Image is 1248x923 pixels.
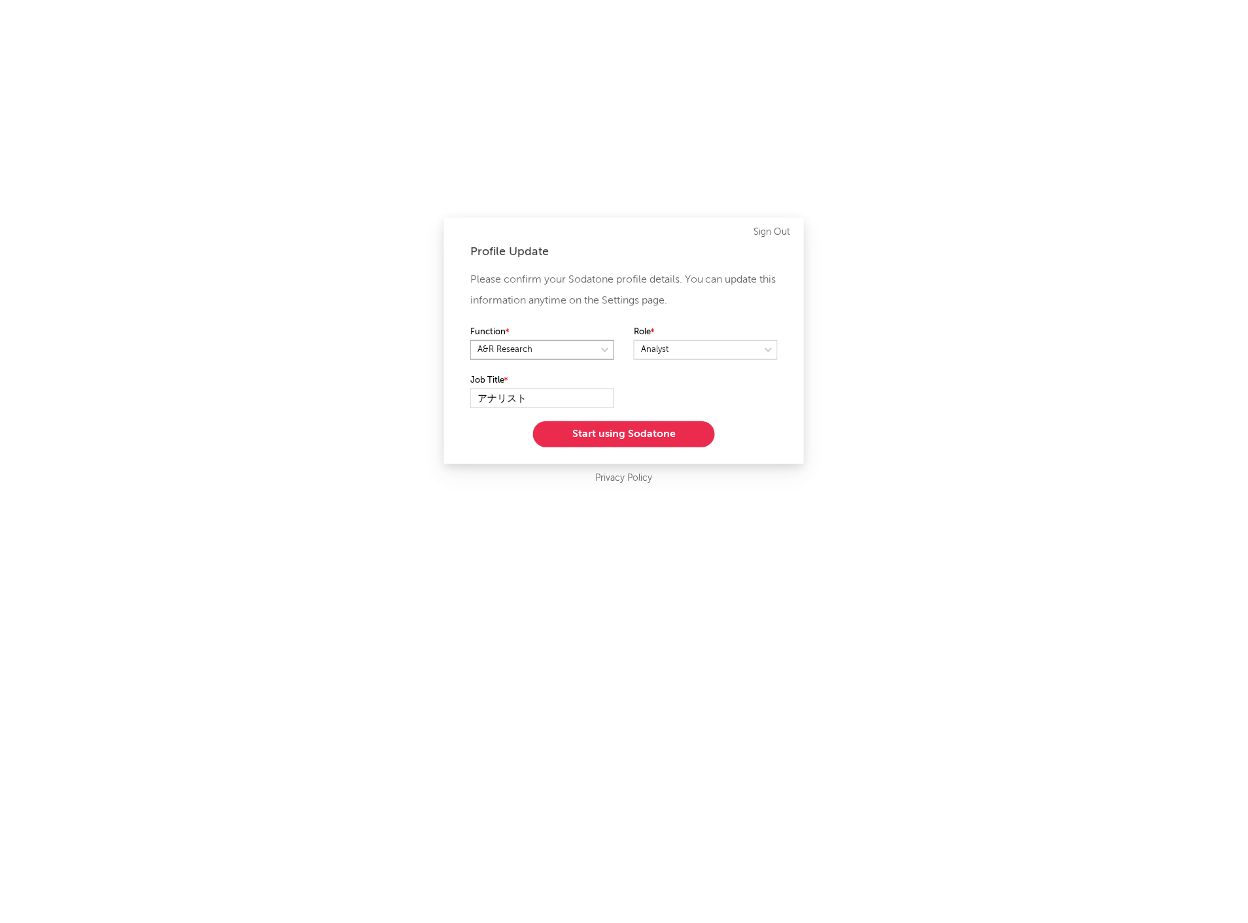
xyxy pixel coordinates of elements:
[470,324,614,340] label: Function
[754,224,791,240] a: Sign Out
[470,270,778,311] p: Please confirm your Sodatone profile details. You can update this information anytime on the Sett...
[533,421,715,447] button: Start using Sodatone
[470,244,778,260] div: Profile Update
[470,373,614,389] label: Job Title
[634,324,778,340] label: Role
[596,470,653,487] a: Privacy Policy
